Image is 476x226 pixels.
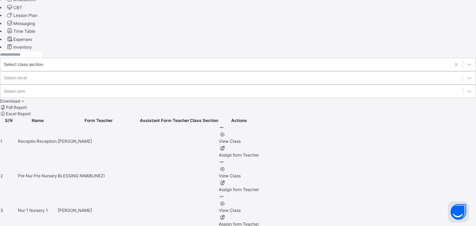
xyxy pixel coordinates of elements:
span: Reception [37,139,57,144]
div: Select class section [4,61,43,68]
span: [PERSON_NAME] [58,207,139,214]
span: Receptio [18,139,37,144]
th: Name [18,117,57,124]
span: Pre Nur [18,173,34,178]
div: Select arm [4,88,25,94]
div: View Class [219,138,259,145]
div: View Class [219,207,259,214]
span: BLESSING NWABUNEZI [58,173,139,179]
th: Assistant Form Teacher [140,117,190,124]
th: Actions [218,117,259,124]
div: Assign form Teacher [219,187,259,193]
span: Messaging [13,21,35,26]
span: Expenses [13,37,32,42]
div: Assign form Teacher [219,152,259,158]
th: Form Teacher [57,117,140,124]
span: Lesson Plan [13,13,37,18]
a: Expenses [6,37,32,42]
span: CBT [13,5,22,10]
span: Inventory [13,44,32,50]
a: CBT [6,5,22,10]
a: Messaging [6,21,35,26]
div: Select level [4,75,27,81]
span: Time Table [13,29,35,34]
a: Time Table [6,29,35,34]
a: Lesson Plan [6,13,37,18]
span: [PERSON_NAME] [58,138,139,145]
span: Nursery 1 [29,208,48,213]
div: View Class [219,173,259,179]
span: Pre Nursery [34,173,57,178]
button: Open asap [448,201,469,222]
a: Inventory [6,44,32,50]
th: Class Section [190,117,218,124]
span: Nur 1 [18,208,29,213]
